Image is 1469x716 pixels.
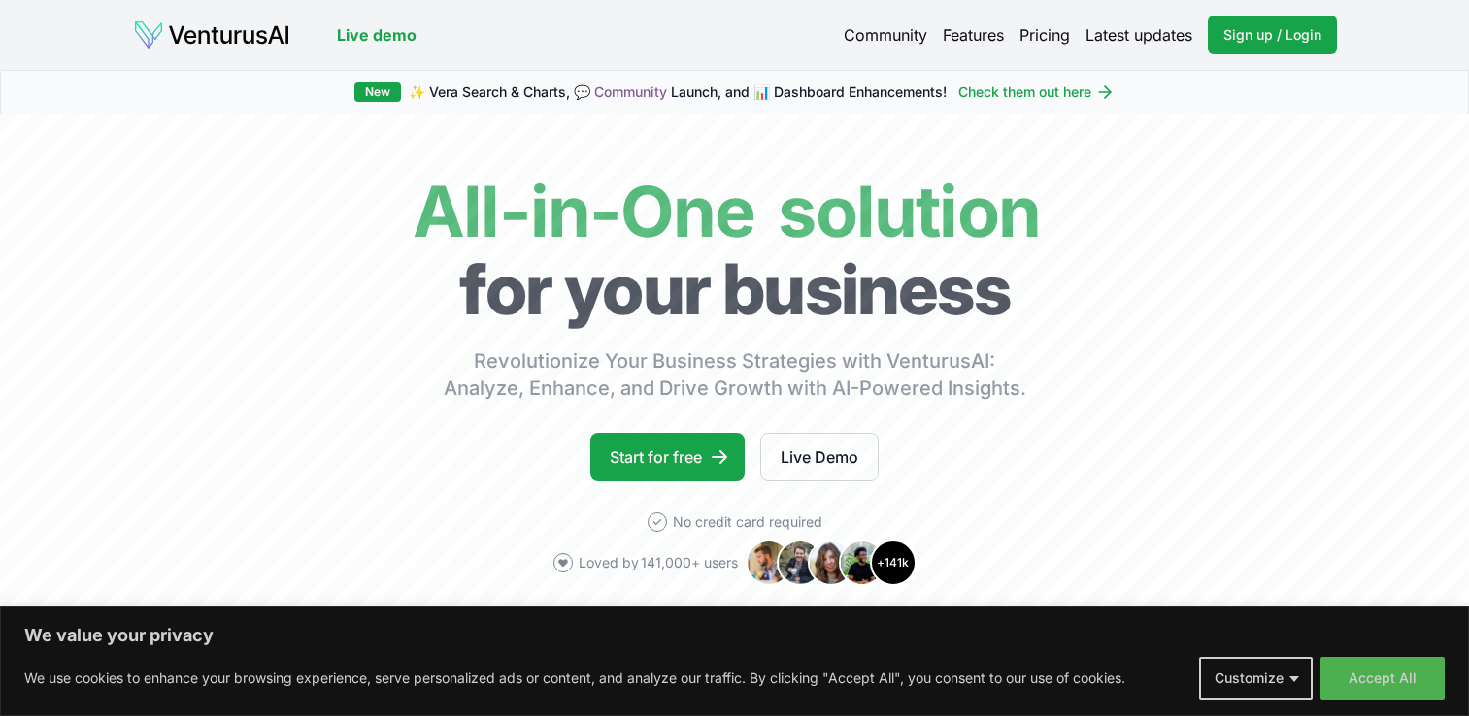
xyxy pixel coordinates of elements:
a: Check them out here [958,82,1115,102]
a: Live demo [337,23,417,47]
a: Community [844,23,927,47]
a: Start for free [590,433,745,481]
img: logo [133,19,290,50]
a: Community [594,83,667,100]
button: Customize [1199,657,1313,700]
div: New [354,82,401,102]
a: Features [943,23,1004,47]
img: Avatar 1 [746,539,792,586]
span: Sign up / Login [1223,25,1321,45]
a: Sign up / Login [1208,16,1337,54]
a: Live Demo [760,433,879,481]
p: We value your privacy [24,624,1445,647]
img: Avatar 4 [839,539,885,586]
a: Latest updates [1085,23,1192,47]
span: ✨ Vera Search & Charts, 💬 Launch, and 📊 Dashboard Enhancements! [409,82,947,102]
button: Accept All [1320,657,1445,700]
img: Avatar 3 [808,539,854,586]
p: We use cookies to enhance your browsing experience, serve personalized ads or content, and analyz... [24,667,1125,690]
img: Avatar 2 [777,539,823,586]
a: Pricing [1019,23,1070,47]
